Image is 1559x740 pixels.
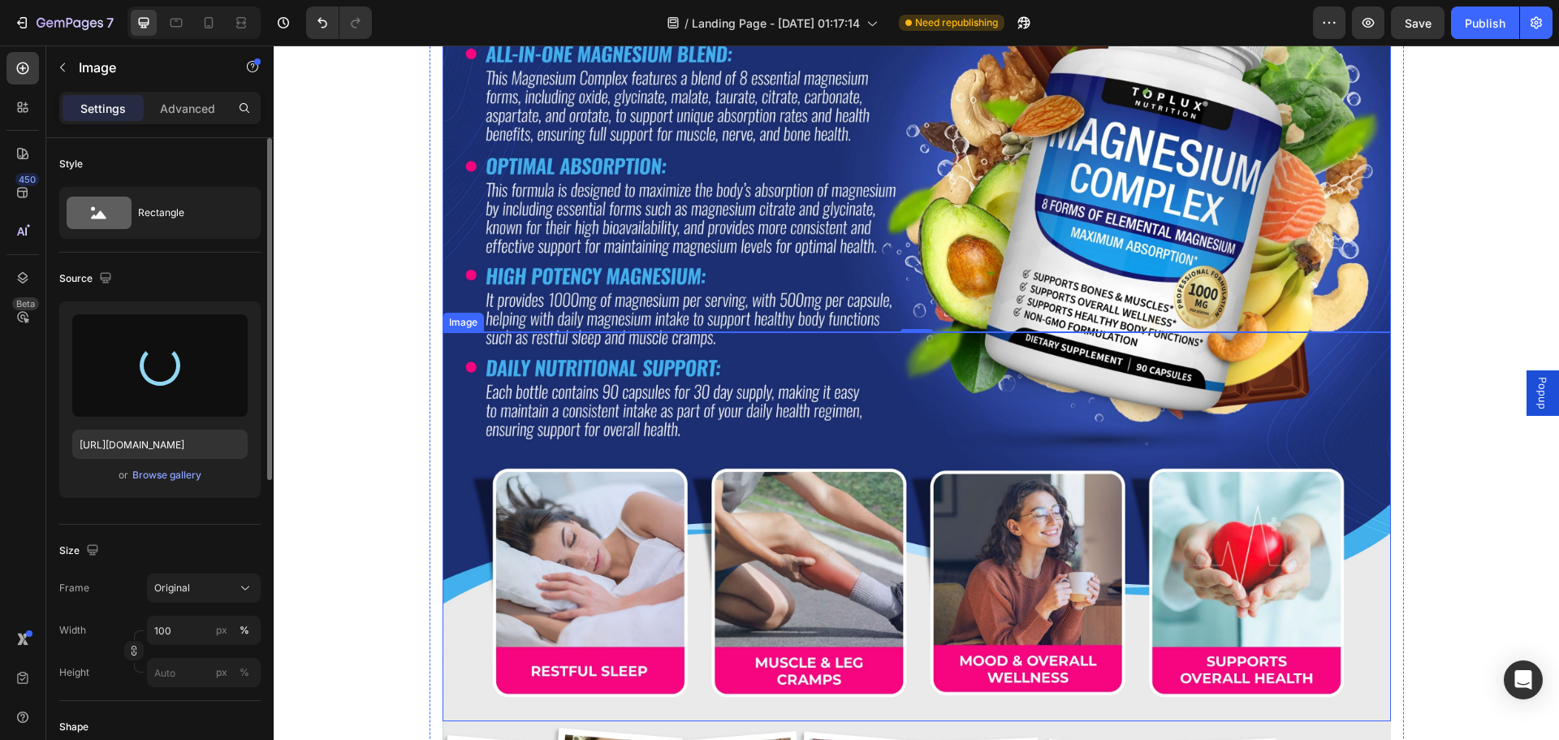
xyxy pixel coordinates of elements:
input: px% [147,658,261,687]
div: Rectangle [138,194,237,232]
span: / [684,15,689,32]
div: Shape [59,720,89,734]
iframe: Design area [274,45,1559,740]
div: % [240,665,249,680]
p: 7 [106,13,114,32]
span: Popup [1261,331,1277,364]
div: Browse gallery [132,468,201,483]
div: Beta [12,297,39,310]
div: Open Intercom Messenger [1504,660,1543,699]
span: or [119,465,128,485]
button: % [212,663,231,682]
div: Source [59,268,115,290]
div: px [216,665,227,680]
label: Frame [59,581,89,595]
span: Need republishing [915,15,998,30]
div: px [216,623,227,638]
label: Width [59,623,86,638]
button: px [235,663,254,682]
input: https://example.com/image.jpg [72,430,248,459]
button: Browse gallery [132,467,202,483]
div: 450 [15,173,39,186]
div: Size [59,540,102,562]
span: Landing Page - [DATE] 01:17:14 [692,15,860,32]
button: Publish [1451,6,1519,39]
div: Undo/Redo [306,6,372,39]
label: Height [59,665,89,680]
p: Settings [80,100,126,117]
div: Style [59,157,83,171]
img: gempages_583848121704907495-ed1310f9-5f7b-4e5f-aabd-264585be4917.jpg [169,287,1117,676]
div: Publish [1465,15,1505,32]
button: Save [1391,6,1445,39]
p: Advanced [160,100,215,117]
div: Image [172,270,207,284]
button: 7 [6,6,121,39]
div: % [240,623,249,638]
span: Save [1405,16,1432,30]
span: Original [154,581,190,595]
input: px% [147,616,261,645]
button: Original [147,573,261,603]
button: % [212,621,231,640]
button: px [235,621,254,640]
p: Image [79,58,217,77]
